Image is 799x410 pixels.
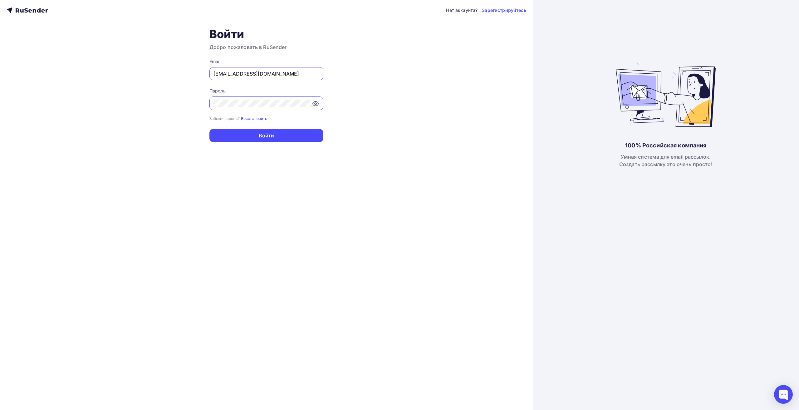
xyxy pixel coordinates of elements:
h3: Добро пожаловать в RuSender [209,43,323,51]
input: Укажите свой email [213,70,319,77]
div: Пароль [209,88,323,94]
small: Восстановить [241,116,267,121]
div: Умная система для email рассылок. Создать рассылку это очень просто! [619,153,713,168]
button: Войти [209,129,323,142]
a: Зарегистрируйтесь [482,7,526,13]
div: Email [209,58,323,65]
h1: Войти [209,27,323,41]
small: Забыли пароль? [209,116,240,121]
div: Нет аккаунта? [446,7,478,13]
div: 100% Российская компания [625,142,706,149]
a: Восстановить [241,116,267,121]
